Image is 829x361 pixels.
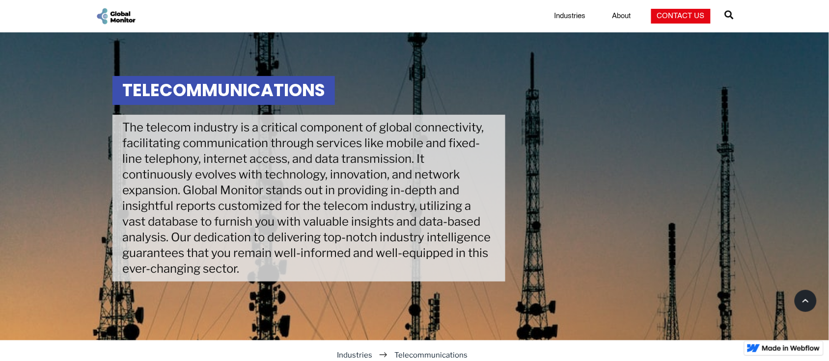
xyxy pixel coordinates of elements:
[725,8,734,22] span: 
[112,76,335,105] h1: Telecommunications
[337,350,372,360] a: Industries
[762,345,820,351] img: Made in Webflow
[95,7,137,26] a: home
[112,115,505,282] div: The telecom industry is a critical component of global connectivity, facilitating communication t...
[394,350,468,360] div: Telecommunications
[725,6,734,26] a: 
[606,11,636,21] a: About
[651,9,711,24] a: Contact Us
[548,11,591,21] a: Industries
